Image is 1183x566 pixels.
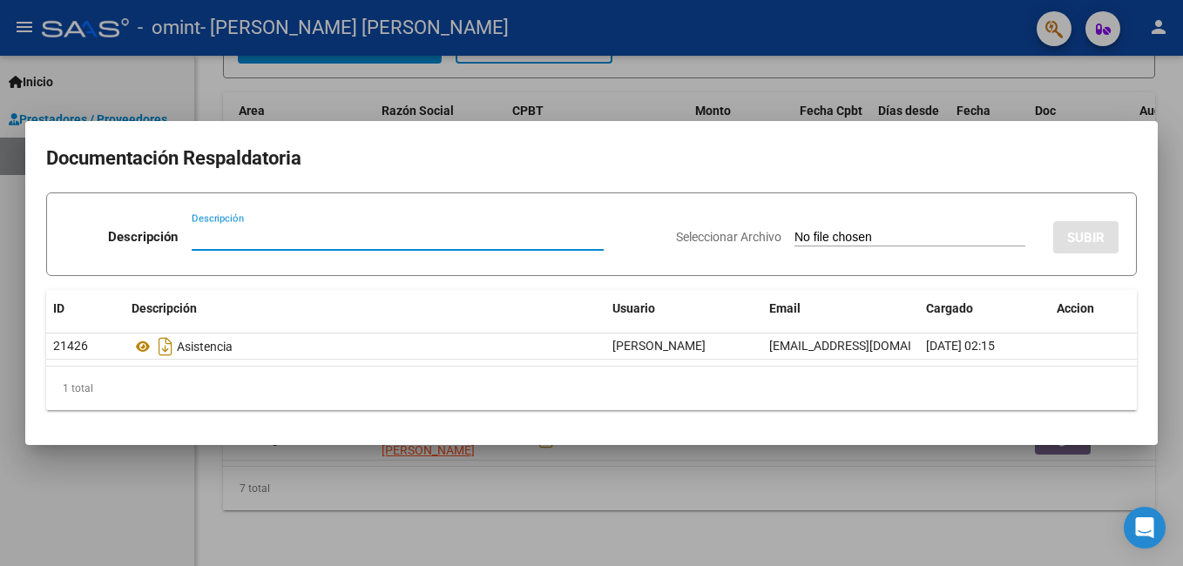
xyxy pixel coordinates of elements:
span: Email [769,301,801,315]
h2: Documentación Respaldatoria [46,142,1137,175]
span: ID [53,301,64,315]
div: Asistencia [132,333,598,360]
i: Descargar documento [154,333,177,360]
span: Descripción [132,301,197,315]
span: 21426 [53,339,88,353]
p: Descripción [108,227,178,247]
datatable-header-cell: Accion [1050,290,1137,327]
span: Accion [1057,301,1094,315]
span: SUBIR [1067,230,1105,246]
span: Seleccionar Archivo [676,230,781,244]
datatable-header-cell: Cargado [919,290,1050,327]
datatable-header-cell: Email [762,290,919,327]
span: [EMAIL_ADDRESS][DOMAIN_NAME] [769,339,963,353]
datatable-header-cell: ID [46,290,125,327]
span: [PERSON_NAME] [612,339,706,353]
span: Usuario [612,301,655,315]
button: SUBIR [1053,221,1119,253]
div: Open Intercom Messenger [1124,507,1166,549]
div: 1 total [46,367,1137,410]
span: [DATE] 02:15 [926,339,995,353]
span: Cargado [926,301,973,315]
datatable-header-cell: Descripción [125,290,605,327]
datatable-header-cell: Usuario [605,290,762,327]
